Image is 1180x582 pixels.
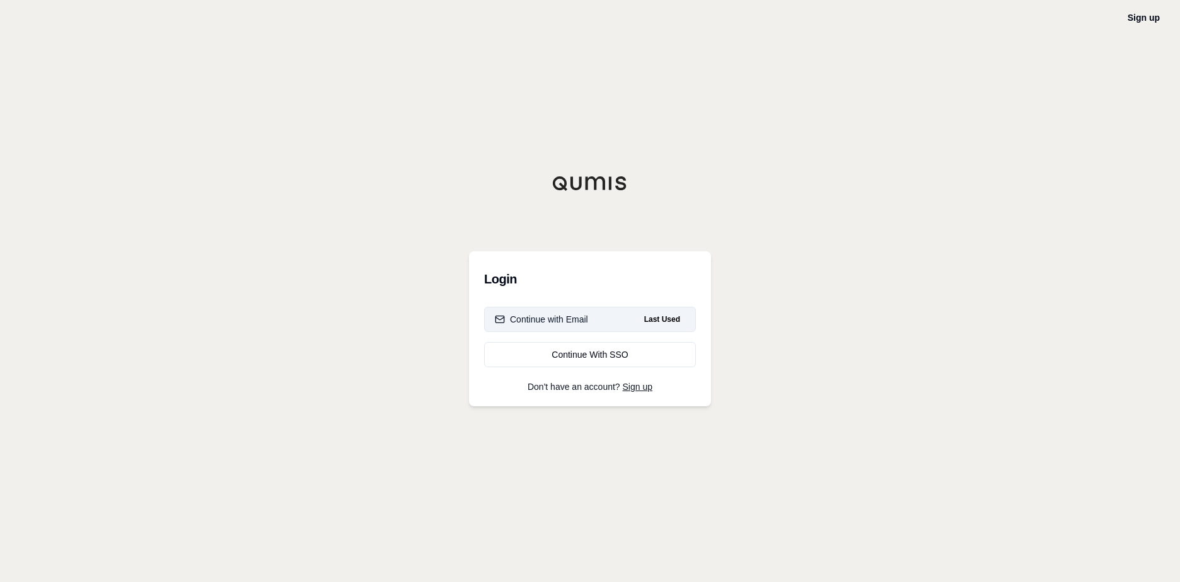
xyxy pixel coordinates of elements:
[552,176,628,191] img: Qumis
[484,342,696,367] a: Continue With SSO
[484,307,696,332] button: Continue with EmailLast Used
[623,382,652,392] a: Sign up
[495,348,685,361] div: Continue With SSO
[1128,13,1160,23] a: Sign up
[495,313,588,326] div: Continue with Email
[484,266,696,292] h3: Login
[639,312,685,327] span: Last Used
[484,382,696,391] p: Don't have an account?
